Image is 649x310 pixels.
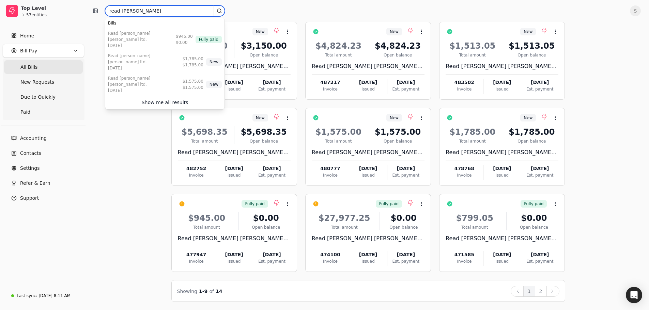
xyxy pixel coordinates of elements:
[210,81,218,87] span: New
[521,251,558,258] div: [DATE]
[446,40,499,52] div: $1,513.05
[3,176,84,190] button: Refer & Earn
[178,165,215,172] div: 482752
[237,126,291,138] div: $5,698.35
[349,258,387,264] div: Issued
[626,287,642,303] div: Open Intercom Messenger
[178,62,291,70] div: Read [PERSON_NAME] [PERSON_NAME] Ltd.
[312,148,424,157] div: Read [PERSON_NAME] [PERSON_NAME] Ltd.
[17,293,37,299] div: Last sync:
[176,33,193,39] div: $945.00
[3,290,84,302] a: Last sync:[DATE] 8:11 AM
[215,251,253,258] div: [DATE]
[483,258,521,264] div: Issued
[312,40,365,52] div: $4,824.23
[371,138,424,144] div: Open balance
[237,40,291,52] div: $3,150.00
[390,115,399,121] span: New
[505,126,558,138] div: $1,785.00
[256,115,265,121] span: New
[521,79,558,86] div: [DATE]
[446,86,483,92] div: Invoice
[108,43,173,49] div: [DATE]
[387,165,424,172] div: [DATE]
[521,172,558,178] div: Est. payment
[178,258,215,264] div: Invoice
[446,62,558,70] div: Read [PERSON_NAME] [PERSON_NAME] Ltd.
[4,105,83,119] a: Paid
[446,234,558,243] div: Read [PERSON_NAME] [PERSON_NAME] Ltd.
[371,40,424,52] div: $4,824.23
[383,212,424,224] div: $0.00
[20,180,50,187] span: Refer & Earn
[483,172,521,178] div: Issued
[183,62,203,68] div: $1,785.00
[253,172,290,178] div: Est. payment
[387,258,424,264] div: Est. payment
[176,39,193,46] div: $0.00
[509,224,558,230] div: Open balance
[183,56,203,62] div: $1,785.00
[38,293,71,299] div: [DATE] 8:11 AM
[312,172,349,178] div: Invoice
[178,138,231,144] div: Total amount
[524,115,532,121] span: New
[237,138,291,144] div: Open balance
[20,79,54,86] span: New Requests
[312,79,349,86] div: 487217
[183,84,203,91] div: $1,575.00
[107,97,223,108] button: Show me all results
[142,99,188,106] div: Show me all results
[521,258,558,264] div: Est. payment
[312,165,349,172] div: 480777
[446,52,499,58] div: Total amount
[371,52,424,58] div: Open balance
[108,30,173,43] div: Read [PERSON_NAME] [PERSON_NAME] Ltd.
[4,60,83,74] a: All Bills
[253,251,290,258] div: [DATE]
[253,86,290,92] div: Est. payment
[446,258,483,264] div: Invoice
[178,224,236,230] div: Total amount
[21,5,81,12] div: Top Level
[524,29,532,35] span: New
[242,212,291,224] div: $0.00
[253,258,290,264] div: Est. payment
[505,138,558,144] div: Open balance
[108,53,180,65] div: Read [PERSON_NAME] [PERSON_NAME] Ltd.
[349,172,387,178] div: Issued
[446,251,483,258] div: 471585
[483,165,521,172] div: [DATE]
[245,201,264,207] span: Fully paid
[312,138,365,144] div: Total amount
[215,165,253,172] div: [DATE]
[383,224,424,230] div: Open balance
[349,251,387,258] div: [DATE]
[3,191,84,205] button: Support
[20,64,37,71] span: All Bills
[253,79,290,86] div: [DATE]
[3,44,84,58] button: Bill Pay
[178,234,291,243] div: Read [PERSON_NAME] [PERSON_NAME] Ltd.
[3,146,84,160] a: Contacts
[20,94,56,101] span: Due to Quickly
[108,65,180,71] div: [DATE]
[4,75,83,89] a: New Requests
[379,201,399,207] span: Fully paid
[521,86,558,92] div: Est. payment
[387,79,424,86] div: [DATE]
[256,29,265,35] span: New
[523,286,535,297] button: 1
[199,289,207,294] span: 1 - 9
[178,126,231,138] div: $5,698.35
[312,62,424,70] div: Read [PERSON_NAME] [PERSON_NAME] Ltd.
[312,258,349,264] div: Invoice
[20,150,41,157] span: Contacts
[371,126,424,138] div: $1,575.00
[535,286,547,297] button: 2
[105,18,225,96] div: Suggestions
[312,224,377,230] div: Total amount
[105,5,225,16] input: Search
[237,52,291,58] div: Open balance
[178,251,215,258] div: 477947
